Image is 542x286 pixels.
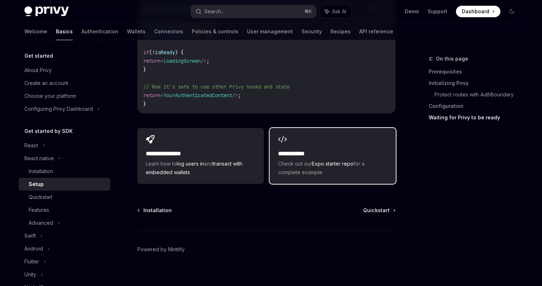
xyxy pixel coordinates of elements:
button: Search...⌘K [191,5,316,18]
span: ; [206,58,209,64]
button: Ask AI [320,5,351,18]
a: API reference [359,23,393,40]
a: Support [428,8,447,15]
a: Security [301,23,322,40]
a: log users in [177,161,204,167]
button: Toggle dark mode [506,6,518,17]
span: ; [238,92,241,99]
div: Search... [204,7,224,16]
span: YourAuthenticatedContent [163,92,232,99]
a: Wallets [127,23,146,40]
div: Create an account [24,79,68,87]
a: Powered by Mintlify [137,246,185,253]
a: Connectors [154,23,183,40]
span: if [143,49,149,56]
img: dark logo [24,6,69,16]
div: Installation [29,167,53,176]
div: Features [29,206,49,214]
div: Configuring Privy Dashboard [24,105,93,113]
a: Features [19,204,110,216]
div: Setup [29,180,44,189]
div: Unity [24,270,36,279]
span: Check out our for a complete example [278,159,387,177]
span: LoadingScreen [163,58,201,64]
span: ! [152,49,155,56]
span: // Now it's safe to use other Privy hooks and state [143,84,290,90]
a: Policies & controls [192,23,238,40]
a: Quickstart [19,191,110,204]
span: Quickstart [363,207,390,214]
a: Initializing Privy [429,77,523,89]
span: /> [232,92,238,99]
h5: Get started [24,52,53,60]
span: Installation [143,207,172,214]
span: } [143,66,146,73]
a: Configuration [429,100,523,112]
a: Choose your platform [19,90,110,103]
a: Protect routes with AuthBoundary [434,89,523,100]
span: ( [149,49,152,56]
div: React [24,141,38,150]
span: Ask AI [332,8,346,15]
div: Swift [24,232,36,240]
div: About Privy [24,66,52,75]
div: Android [24,244,43,253]
a: Prerequisites [429,66,523,77]
a: Installation [19,165,110,178]
a: Welcome [24,23,47,40]
span: < [161,58,163,64]
a: **** **** **Check out ourExpo starter repofor a complete example [270,128,396,184]
a: Basics [56,23,73,40]
a: User management [247,23,293,40]
a: Setup [19,178,110,191]
a: Waiting for Privy to be ready [429,112,523,123]
span: ⌘ K [304,9,312,14]
span: On this page [436,54,468,63]
div: Flutter [24,257,39,266]
a: Create an account [19,77,110,90]
a: Dashboard [456,6,500,17]
span: return [143,58,161,64]
span: /> [201,58,206,64]
div: React native [24,154,54,163]
h5: Get started by SDK [24,127,73,135]
span: Dashboard [462,8,489,15]
a: About Privy [19,64,110,77]
a: Demo [405,8,419,15]
a: Quickstart [363,207,395,214]
div: Quickstart [29,193,52,201]
a: Recipes [331,23,351,40]
span: isReady [155,49,175,56]
div: Choose your platform [24,92,76,100]
a: Authentication [81,23,118,40]
span: < [161,92,163,99]
a: Installation [138,207,172,214]
a: **** **** **** *Learn how tolog users inandtransact with embedded wallets [137,128,263,184]
div: Advanced [29,219,53,227]
span: ) { [175,49,184,56]
span: Learn how to and [146,159,255,177]
span: } [143,101,146,107]
span: return [143,92,161,99]
a: Expo starter repo [312,161,353,167]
